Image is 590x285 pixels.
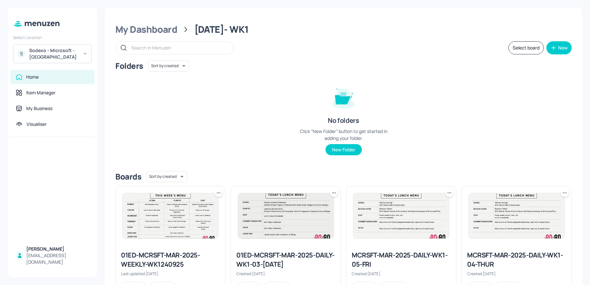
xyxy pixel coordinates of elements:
[546,41,572,54] button: New
[27,121,47,127] div: Visualiser
[353,193,449,238] img: 2024-10-01-1727797764693fs9rxby33s8.jpeg
[29,47,79,60] div: Sodexo - Microsoft - [GEOGRAPHIC_DATA]
[467,271,566,276] div: Created [DATE].
[508,41,544,54] button: Select board
[26,252,89,265] div: [EMAIL_ADDRESS][DOMAIN_NAME]
[467,251,566,269] div: MCRSFT-MAR-2025-DAILY-WK1-04-THUR
[131,43,226,52] input: Search in Menuzen
[115,61,143,71] div: Folders
[238,193,334,238] img: 2025-08-27-1756294607896mppp1engxgd.jpeg
[236,251,335,269] div: 01ED-MCRSFT-MAR-2025-DAILY-WK1-03-[DATE]
[352,271,451,276] div: Created [DATE].
[26,246,89,252] div: [PERSON_NAME]
[148,59,189,72] div: Sort by created
[115,171,141,182] div: Boards
[194,24,249,35] div: [DATE]- WK1
[147,170,187,183] div: Sort by created
[469,193,564,238] img: 2024-10-01-1727797764693fs9rxby33s8.jpeg
[328,116,359,125] div: No folders
[236,271,335,276] div: Created [DATE].
[558,46,568,50] div: New
[123,193,218,238] img: 2025-09-24-1758709961809q7emamgp7u.jpeg
[115,24,177,35] div: My Dashboard
[26,89,55,96] div: Item Manager
[327,81,360,113] img: folder-empty
[26,74,39,80] div: Home
[121,271,220,276] div: Last updated [DATE].
[121,251,220,269] div: 01ED-MCRSFT-MAR-2025-WEEKLY-WK1240925
[26,105,52,112] div: My Business
[17,50,25,58] div: S
[352,251,451,269] div: MCRSFT-MAR-2025-DAILY-WK1-05-FRI
[13,35,92,40] div: Select Location
[325,144,362,155] button: New Folder
[294,128,393,142] div: Click “New Folder” button to get started in adding your folder.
